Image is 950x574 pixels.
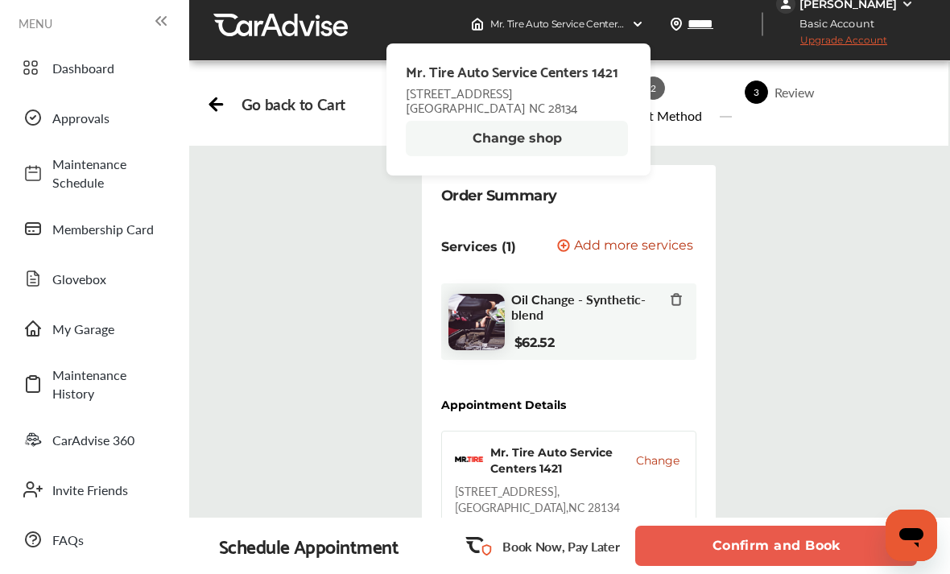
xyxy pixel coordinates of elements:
span: [STREET_ADDRESS] [406,85,618,100]
span: Mr. Tire Auto Service Centers 1421 , [STREET_ADDRESS] [GEOGRAPHIC_DATA] , NC 28134 [490,18,890,30]
a: CarAdvise 360 [14,419,173,460]
iframe: Button to launch messaging window [886,510,937,561]
a: Glovebox [14,258,173,299]
a: Invite Friends [14,469,173,510]
a: Maintenance Schedule [14,147,173,200]
img: header-divider.bc55588e.svg [762,12,763,36]
span: Membership Card [52,220,165,238]
a: Membership Card [14,208,173,250]
button: Change shop [406,121,628,156]
span: CarAdvise 360 [52,431,165,449]
img: logo-mrtire.png [455,456,484,465]
a: FAQs [14,518,173,560]
b: $62.52 [514,335,555,350]
span: Approvals [52,109,165,127]
div: Payment Method [597,106,708,125]
img: header-home-logo.8d720a4f.svg [471,18,484,31]
span: FAQs [52,531,165,549]
span: Upgrade Account [776,34,887,54]
span: My Garage [52,320,165,338]
img: oil-change-thumb.jpg [448,294,505,350]
div: Review [768,83,821,101]
div: Order Summary [441,184,557,207]
a: Dashboard [14,47,173,89]
span: Oil Change - Synthetic-blend [511,291,671,322]
div: [STREET_ADDRESS] , [GEOGRAPHIC_DATA] , NC 28134 [455,483,684,515]
a: My Garage [14,308,173,349]
div: Mr. Tire Auto Service Centers 1421 [490,444,637,477]
span: Maintenance Schedule [52,155,165,192]
span: [GEOGRAPHIC_DATA] NC 28134 [406,100,618,114]
img: location_vector.a44bc228.svg [670,18,683,31]
button: Change [636,452,679,469]
div: Go back to Cart [242,95,345,114]
span: Glovebox [52,270,165,288]
span: Add more services [574,239,693,254]
span: Maintenance History [52,365,165,403]
a: Maintenance History [14,357,173,411]
div: Schedule Appointment [219,535,399,557]
button: Add more services [557,239,693,254]
span: Mr. Tire Auto Service Centers 1421 [406,63,618,79]
a: Add more services [557,239,696,254]
span: Dashboard [52,59,165,77]
span: 2 [642,76,665,100]
a: Approvals [14,97,173,138]
img: header-down-arrow.9dd2ce7d.svg [631,18,644,31]
span: MENU [19,17,52,30]
span: Basic Account [778,15,886,32]
p: Book Now, Pay Later [502,537,619,555]
span: Invite Friends [52,481,165,499]
p: Services (1) [441,239,516,254]
div: Appointment Details [441,398,566,411]
button: Confirm and Book [635,526,917,566]
span: 3 [745,81,768,104]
